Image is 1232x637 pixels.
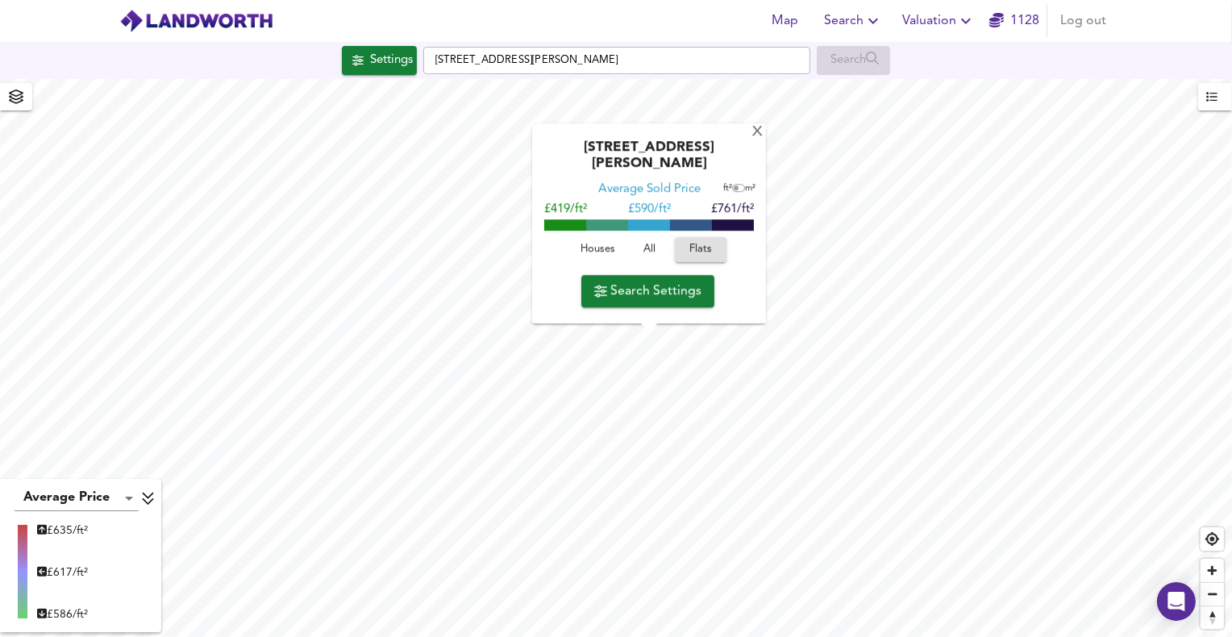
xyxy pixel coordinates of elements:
[594,280,701,302] span: Search Settings
[572,238,623,263] button: Houses
[1201,606,1224,629] button: Reset bearing to north
[817,46,890,75] div: Enable a Source before running a Search
[683,241,718,260] span: Flats
[711,204,754,216] span: £761/ft²
[818,5,889,37] button: Search
[576,241,619,260] span: Houses
[1060,10,1106,32] span: Log out
[751,125,764,140] div: X
[37,523,88,539] div: £ 635/ft²
[766,10,805,32] span: Map
[824,10,883,32] span: Search
[342,46,417,75] div: Click to configure Search Settings
[675,238,726,263] button: Flats
[544,204,587,216] span: £419/ft²
[15,485,139,511] div: Average Price
[1201,582,1224,606] button: Zoom out
[1054,5,1113,37] button: Log out
[598,182,701,198] div: Average Sold Price
[37,564,88,581] div: £ 617/ft²
[540,140,758,182] div: [STREET_ADDRESS][PERSON_NAME]
[37,606,88,622] div: £ 586/ft²
[745,185,755,194] span: m²
[723,185,732,194] span: ft²
[989,10,1039,32] a: 1128
[1201,606,1224,629] span: Reset bearing to north
[628,204,671,216] span: £ 590/ft²
[989,5,1040,37] button: 1128
[902,10,976,32] span: Valuation
[119,9,273,33] img: logo
[1201,583,1224,606] span: Zoom out
[423,47,810,74] input: Enter a location...
[1201,559,1224,582] button: Zoom in
[581,275,714,307] button: Search Settings
[623,238,675,263] button: All
[370,50,413,71] div: Settings
[896,5,982,37] button: Valuation
[760,5,811,37] button: Map
[342,46,417,75] button: Settings
[1201,527,1224,551] button: Find my location
[1157,582,1196,621] div: Open Intercom Messenger
[627,241,671,260] span: All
